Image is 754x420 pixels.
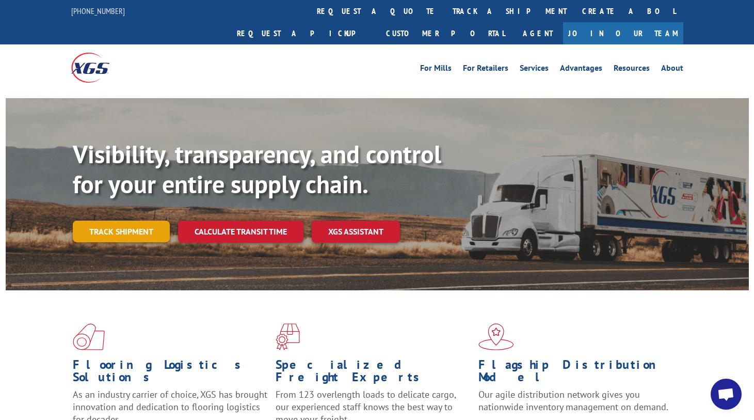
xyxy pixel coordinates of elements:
a: Customer Portal [378,22,512,44]
a: For Retailers [463,64,508,75]
span: Our agile distribution network gives you nationwide inventory management on demand. [478,388,668,413]
h1: Flagship Distribution Model [478,359,673,388]
a: Calculate transit time [178,221,303,243]
img: xgs-icon-focused-on-flooring-red [276,323,300,350]
a: Services [520,64,549,75]
img: xgs-icon-total-supply-chain-intelligence-red [73,323,105,350]
img: xgs-icon-flagship-distribution-model-red [478,323,514,350]
a: Resources [614,64,650,75]
a: XGS ASSISTANT [312,221,400,243]
b: Visibility, transparency, and control for your entire supply chain. [73,138,441,200]
a: Agent [512,22,563,44]
a: Join Our Team [563,22,683,44]
a: Track shipment [73,221,170,242]
a: About [661,64,683,75]
a: Advantages [560,64,602,75]
div: Open chat [711,379,742,410]
a: Request a pickup [229,22,378,44]
a: [PHONE_NUMBER] [71,6,125,16]
h1: Specialized Freight Experts [276,359,471,388]
a: For Mills [420,64,452,75]
h1: Flooring Logistics Solutions [73,359,268,388]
